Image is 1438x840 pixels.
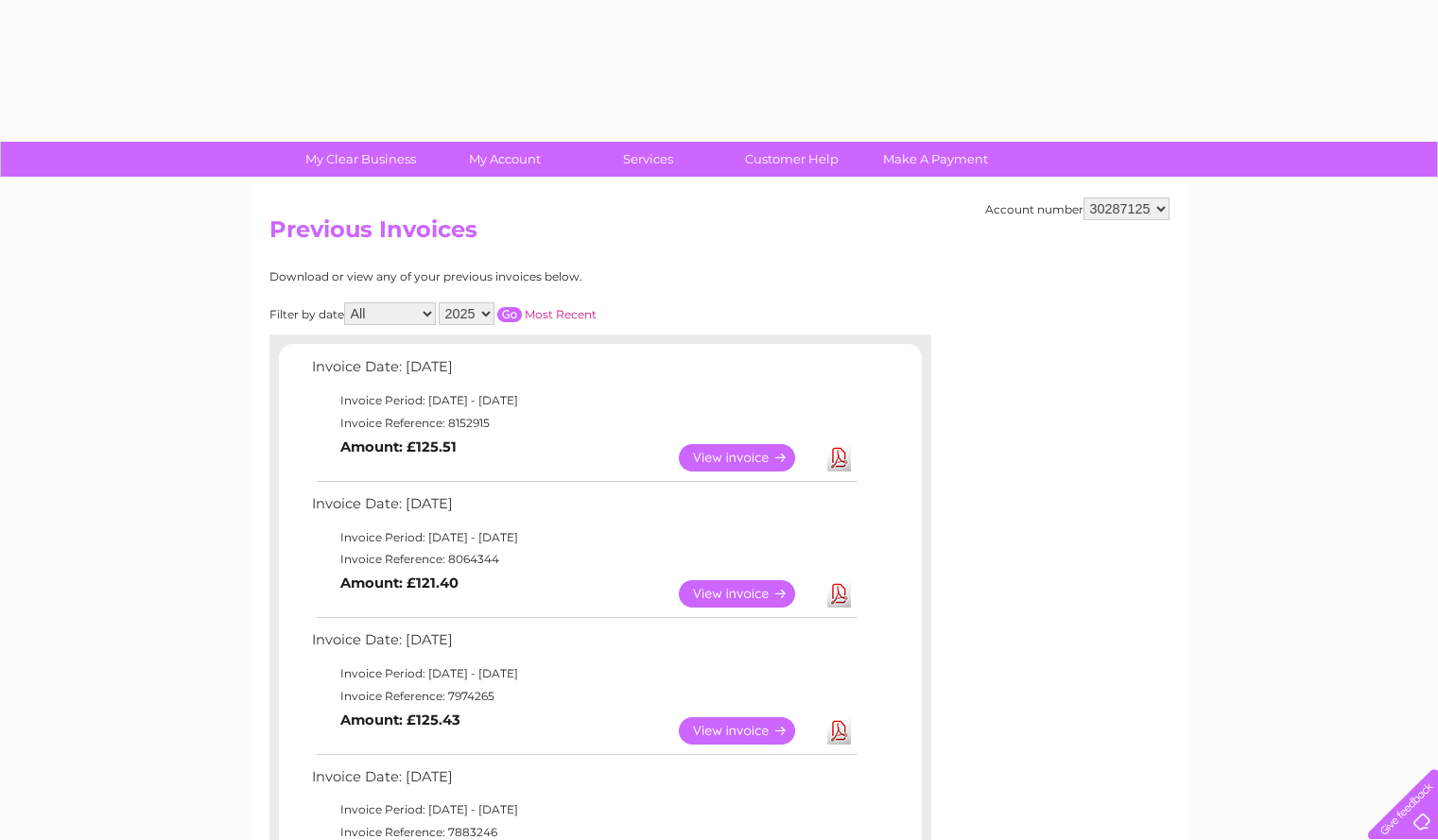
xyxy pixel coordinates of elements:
[340,574,459,591] b: Amount: £121.40
[307,685,860,708] td: Invoice Reference: 7974265
[858,142,1014,177] a: Make A Payment
[307,627,860,662] td: Invoice Date: [DATE]
[269,270,766,283] div: Download or view any of your previous invoices below.
[269,216,1169,252] h2: Previous Invoices
[679,444,818,471] a: View
[340,438,457,455] b: Amount: £125.51
[827,580,851,608] a: Download
[307,491,860,526] td: Invoice Date: [DATE]
[426,142,582,177] a: My Account
[827,717,851,745] a: Download
[307,412,860,435] td: Invoice Reference: 8152915
[283,142,439,177] a: My Clear Business
[307,662,860,685] td: Invoice Period: [DATE] - [DATE]
[307,526,860,549] td: Invoice Period: [DATE] - [DATE]
[714,142,870,177] a: Customer Help
[307,389,860,412] td: Invoice Period: [DATE] - [DATE]
[269,302,766,325] div: Filter by date
[340,711,460,729] b: Amount: £125.43
[679,580,818,608] a: View
[307,548,860,571] td: Invoice Reference: 8064344
[307,798,860,821] td: Invoice Period: [DATE] - [DATE]
[679,717,818,745] a: View
[525,307,597,321] a: Most Recent
[827,444,851,471] a: Download
[570,142,726,177] a: Services
[985,197,1169,220] div: Account number
[307,764,860,799] td: Invoice Date: [DATE]
[307,354,860,389] td: Invoice Date: [DATE]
